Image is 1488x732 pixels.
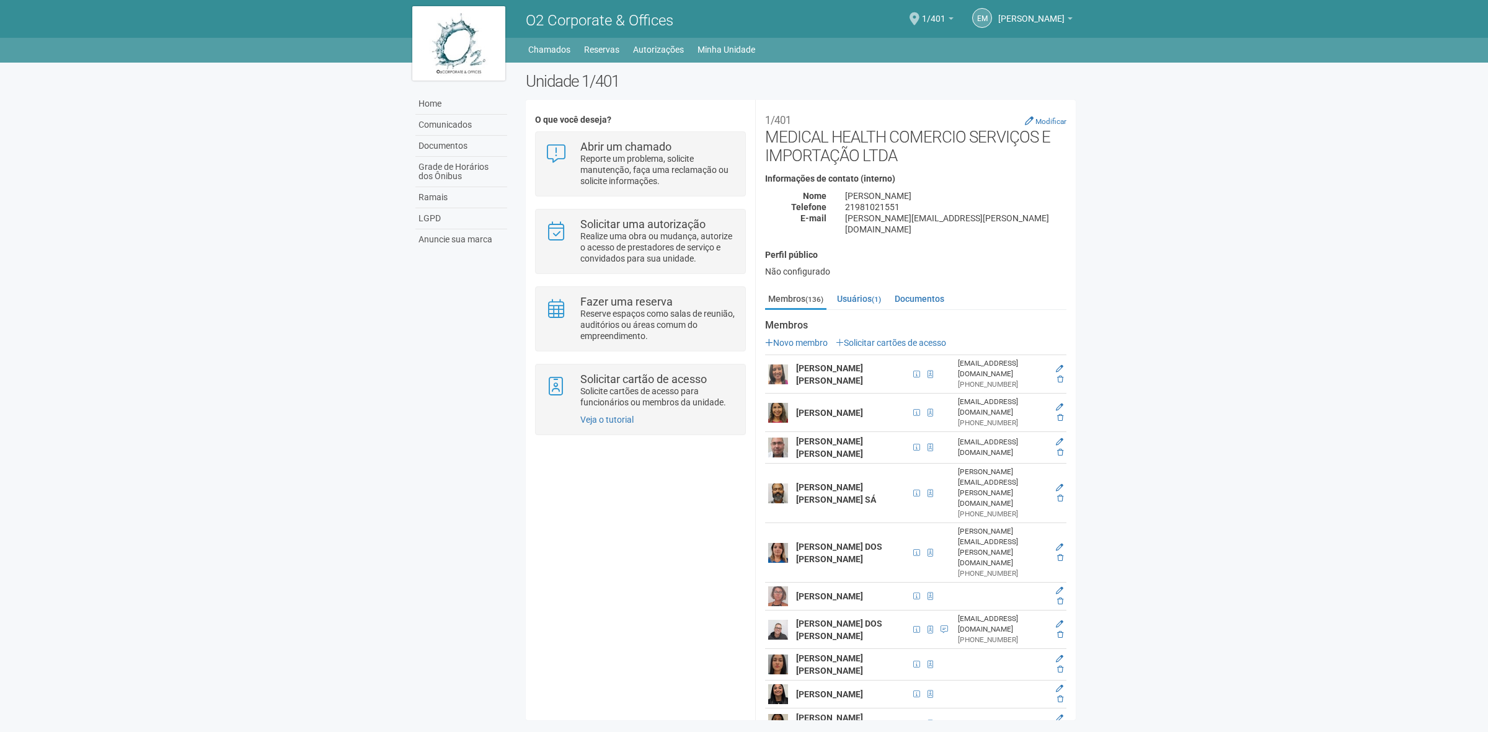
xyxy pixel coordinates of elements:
a: Novo membro [765,338,828,348]
div: 21981021551 [836,201,1076,213]
a: Excluir membro [1057,695,1063,703]
a: Comunicados [415,115,507,136]
div: [PERSON_NAME][EMAIL_ADDRESS][PERSON_NAME][DOMAIN_NAME] [958,526,1048,568]
div: [EMAIL_ADDRESS][DOMAIN_NAME] [958,358,1048,379]
img: user.png [768,403,788,423]
h4: O que você deseja? [535,115,745,125]
a: Ramais [415,187,507,208]
h4: Informações de contato (interno) [765,174,1066,183]
span: O2 Corporate & Offices [526,12,673,29]
a: Chamados [528,41,570,58]
a: Membros(136) [765,289,826,310]
strong: [PERSON_NAME] [PERSON_NAME] [796,653,863,676]
strong: Nome [803,191,826,201]
div: [EMAIL_ADDRESS][DOMAIN_NAME] [958,614,1048,635]
a: Editar membro [1056,483,1063,492]
a: Editar membro [1056,364,1063,373]
a: Veja o tutorial [580,415,634,425]
img: user.png [768,364,788,384]
a: Excluir membro [1057,448,1063,457]
a: Editar membro [1056,543,1063,552]
img: user.png [768,655,788,674]
a: Editar membro [1056,403,1063,412]
img: user.png [768,543,788,563]
a: Solicitar cartões de acesso [836,338,946,348]
a: Solicitar cartão de acesso Solicite cartões de acesso para funcionários ou membros da unidade. [545,374,735,408]
div: [EMAIL_ADDRESS][DOMAIN_NAME] [958,437,1048,458]
a: Editar membro [1056,586,1063,595]
a: Excluir membro [1057,553,1063,562]
a: Autorizações [633,41,684,58]
a: Anuncie sua marca [415,229,507,250]
div: Não configurado [765,266,1066,277]
div: [PHONE_NUMBER] [958,379,1048,390]
strong: [PERSON_NAME] [PERSON_NAME] [796,436,863,459]
img: user.png [768,438,788,457]
div: [PHONE_NUMBER] [958,635,1048,645]
p: Reporte um problema, solicite manutenção, faça uma reclamação ou solicite informações. [580,153,736,187]
strong: [PERSON_NAME] [796,689,863,699]
strong: [PERSON_NAME] [PERSON_NAME] SÁ [796,482,876,505]
a: Grade de Horários dos Ônibus [415,157,507,187]
div: [PHONE_NUMBER] [958,719,1048,730]
strong: [PERSON_NAME] [796,408,863,418]
a: EM [972,8,992,28]
a: Excluir membro [1057,665,1063,674]
p: Reserve espaços como salas de reunião, auditórios ou áreas comum do empreendimento. [580,308,736,342]
a: [PERSON_NAME] [998,15,1073,25]
a: Editar membro [1056,714,1063,723]
strong: E-mail [800,213,826,223]
div: [PERSON_NAME][EMAIL_ADDRESS][PERSON_NAME][DOMAIN_NAME] [958,467,1048,509]
a: Excluir membro [1057,413,1063,422]
h4: Perfil público [765,250,1066,260]
p: Solicite cartões de acesso para funcionários ou membros da unidade. [580,386,736,408]
span: 1/401 [922,2,945,24]
img: user.png [768,586,788,606]
a: Documentos [415,136,507,157]
a: Excluir membro [1057,597,1063,606]
span: Eloisa Mazoni Guntzel [998,2,1065,24]
a: Excluir membro [1057,630,1063,639]
a: Documentos [892,289,947,308]
h2: MEDICAL HEALTH COMERCIO SERVIÇOS E IMPORTAÇÃO LTDA [765,109,1066,165]
h2: Unidade 1/401 [526,72,1076,90]
a: Home [415,94,507,115]
a: Excluir membro [1057,375,1063,384]
strong: [PERSON_NAME] DOS [PERSON_NAME] [796,542,882,564]
strong: Membros [765,320,1066,331]
a: Abrir um chamado Reporte um problema, solicite manutenção, faça uma reclamação ou solicite inform... [545,141,735,187]
small: Modificar [1035,117,1066,126]
a: Editar membro [1056,620,1063,628]
a: Modificar [1025,116,1066,126]
a: Fazer uma reserva Reserve espaços como salas de reunião, auditórios ou áreas comum do empreendime... [545,296,735,342]
small: (136) [805,295,823,304]
div: [PHONE_NUMBER] [958,418,1048,428]
p: Realize uma obra ou mudança, autorize o acesso de prestadores de serviço e convidados para sua un... [580,231,736,264]
a: Editar membro [1056,655,1063,663]
a: 1/401 [922,15,954,25]
a: Minha Unidade [697,41,755,58]
a: Solicitar uma autorização Realize uma obra ou mudança, autorize o acesso de prestadores de serviç... [545,219,735,264]
strong: [PERSON_NAME] [796,591,863,601]
small: (1) [872,295,881,304]
div: [PHONE_NUMBER] [958,568,1048,579]
a: Editar membro [1056,684,1063,693]
strong: [PERSON_NAME] [PERSON_NAME] [796,363,863,386]
small: 1/401 [765,114,791,126]
strong: Fazer uma reserva [580,295,673,308]
strong: Telefone [791,202,826,212]
strong: Solicitar uma autorização [580,218,706,231]
a: LGPD [415,208,507,229]
div: [PERSON_NAME] [836,190,1076,201]
a: Usuários(1) [834,289,884,308]
div: [PERSON_NAME][EMAIL_ADDRESS][PERSON_NAME][DOMAIN_NAME] [836,213,1076,235]
a: Excluir membro [1057,494,1063,503]
strong: [PERSON_NAME] DOS [PERSON_NAME] [796,619,882,641]
img: logo.jpg [412,6,505,81]
img: user.png [768,483,788,503]
div: [EMAIL_ADDRESS][DOMAIN_NAME] [958,397,1048,418]
img: user.png [768,620,788,640]
a: Reservas [584,41,619,58]
img: user.png [768,684,788,704]
strong: Abrir um chamado [580,140,671,153]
